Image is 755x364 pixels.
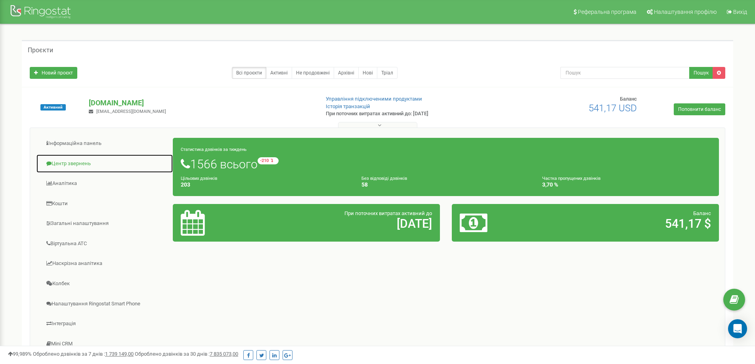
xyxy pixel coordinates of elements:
a: Mini CRM [36,334,173,354]
a: Інформаційна панель [36,134,173,153]
a: Інтеграція [36,314,173,334]
p: [DOMAIN_NAME] [89,98,313,108]
span: При поточних витратах активний до [344,210,432,216]
input: Пошук [560,67,690,79]
a: Тріал [377,67,398,79]
a: Активні [266,67,292,79]
a: Новий проєкт [30,67,77,79]
a: Загальні налаштування [36,214,173,233]
a: Історія транзакцій [326,103,370,109]
div: Open Intercom Messenger [728,319,747,338]
a: Налаштування Ringostat Smart Phone [36,294,173,314]
span: Баланс [693,210,711,216]
small: Без відповіді дзвінків [361,176,407,181]
h2: [DATE] [268,217,432,230]
a: Колбек [36,274,173,293]
span: Активний [40,104,66,111]
a: Нові [358,67,377,79]
h1: 1566 всього [181,157,711,171]
small: Цільових дзвінків [181,176,217,181]
h4: 203 [181,182,350,188]
a: Віртуальна АТС [36,234,173,253]
a: Поповнити баланс [674,103,725,115]
u: 1 739 149,00 [105,351,134,357]
span: 541,17 USD [589,103,637,114]
a: Управління підключеними продуктами [326,96,422,102]
span: Реферальна програма [578,9,636,15]
a: Центр звернень [36,154,173,173]
span: Налаштування профілю [654,9,717,15]
h4: 58 [361,182,530,188]
small: -210 [258,157,279,164]
h5: Проєкти [28,47,53,54]
a: Архівні [334,67,359,79]
u: 7 835 073,00 [210,351,238,357]
a: Аналiтика [36,174,173,193]
p: При поточних витратах активний до: [DATE] [326,110,491,118]
a: Всі проєкти [232,67,266,79]
a: Не продовжені [292,67,334,79]
span: Баланс [620,96,637,102]
span: 99,989% [8,351,32,357]
span: Оброблено дзвінків за 7 днів : [33,351,134,357]
h2: 541,17 $ [547,217,711,230]
button: Пошук [689,67,713,79]
a: Кошти [36,194,173,213]
a: Наскрізна аналітика [36,254,173,273]
span: Вихід [733,9,747,15]
small: Статистика дзвінків за тиждень [181,147,247,152]
span: Оброблено дзвінків за 30 днів : [135,351,238,357]
span: [EMAIL_ADDRESS][DOMAIN_NAME] [96,109,166,114]
h4: 3,70 % [542,182,711,188]
small: Частка пропущених дзвінків [542,176,600,181]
